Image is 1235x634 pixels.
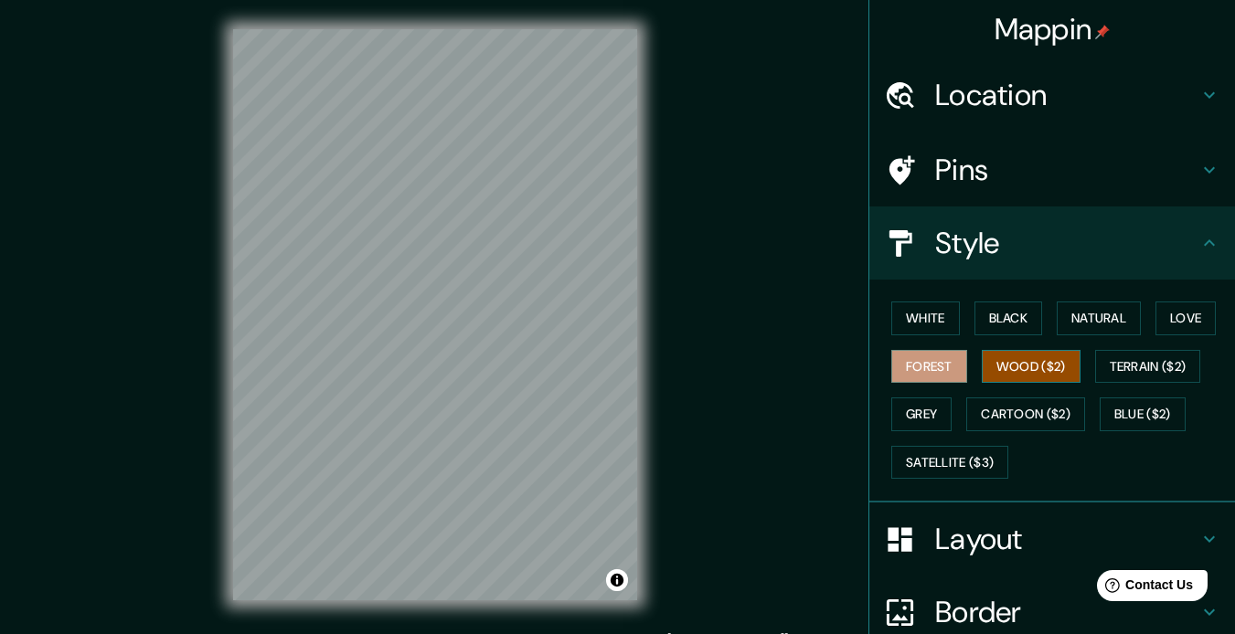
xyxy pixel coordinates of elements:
button: Love [1155,301,1216,335]
h4: Style [935,225,1198,261]
button: Cartoon ($2) [966,397,1085,431]
canvas: Map [233,29,637,600]
div: Layout [869,502,1235,576]
div: Pins [869,133,1235,206]
button: Toggle attribution [606,569,628,591]
h4: Pins [935,152,1198,188]
h4: Location [935,77,1198,113]
button: Forest [891,350,967,384]
button: Satellite ($3) [891,446,1008,480]
button: Grey [891,397,952,431]
button: White [891,301,960,335]
div: Location [869,58,1235,132]
iframe: Help widget launcher [1072,563,1215,614]
button: Terrain ($2) [1095,350,1201,384]
h4: Layout [935,521,1198,557]
div: Style [869,206,1235,280]
button: Wood ($2) [982,350,1081,384]
button: Blue ($2) [1100,397,1186,431]
button: Natural [1057,301,1141,335]
img: pin-icon.png [1095,25,1110,39]
h4: Border [935,594,1198,630]
h4: Mappin [995,11,1111,48]
button: Black [974,301,1043,335]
